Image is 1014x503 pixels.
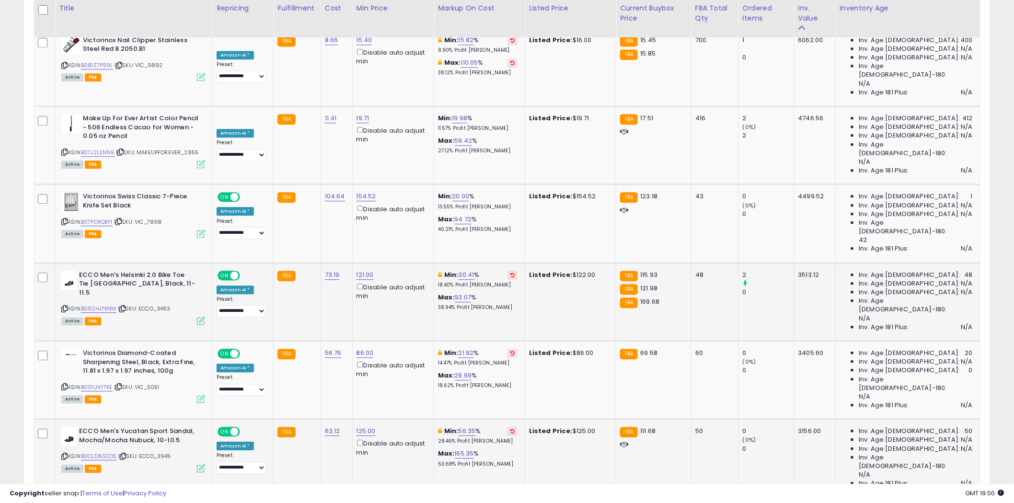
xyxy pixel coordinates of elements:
[277,3,316,13] div: Fulfillment
[81,305,116,313] a: B092HJ7KNM
[510,38,515,43] i: Revert to store-level Min Markup
[859,192,960,201] span: Inv. Age [DEMOGRAPHIC_DATA]:
[61,349,81,360] img: 11egS3JhElL._SL40_.jpg
[620,49,638,60] small: FBA
[461,58,478,68] a: 110.05
[277,349,295,359] small: FBA
[357,270,374,280] a: 121.00
[438,304,518,311] p: 38.94% Profit [PERSON_NAME]
[620,271,638,281] small: FBA
[81,149,115,157] a: B07J2LSN69
[61,230,83,238] span: All listings currently available for purchase on Amazon
[640,297,659,306] span: 169.68
[325,35,338,45] a: 8.66
[695,114,731,123] div: 416
[459,35,474,45] a: 15.82
[969,366,973,375] span: 0
[840,3,976,13] div: Inventory Age
[455,215,472,224] a: 94.72
[81,452,117,460] a: B0CLD6SCDS
[357,114,369,123] a: 19.71
[640,348,657,357] span: 69.58
[83,114,199,143] b: Make Up For Ever Artist Color Pencil - 506 Endless Cacao for Women - 0.05 oz Pencil
[444,426,459,435] b: Min:
[438,272,442,278] i: This overrides the store level min markup for this listing
[438,192,518,210] div: %
[325,270,340,280] a: 73.19
[859,158,870,166] span: N/A
[438,427,518,445] div: %
[640,114,653,123] span: 17.51
[695,192,731,201] div: 43
[529,3,612,13] div: Listed Price
[438,360,518,366] p: 14.47% Profit [PERSON_NAME]
[277,271,295,281] small: FBA
[10,489,45,498] strong: Copyright
[859,279,960,288] span: Inv. Age [DEMOGRAPHIC_DATA]:
[743,192,794,201] div: 0
[438,148,518,154] p: 27.12% Profit [PERSON_NAME]
[61,36,205,80] div: ASIN:
[859,435,960,444] span: Inv. Age [DEMOGRAPHIC_DATA]:
[438,136,455,145] b: Max:
[277,114,295,125] small: FBA
[357,192,376,201] a: 154.52
[85,160,101,169] span: FBA
[743,271,794,279] div: 2
[743,445,794,453] div: 0
[357,3,430,13] div: Min Price
[438,293,455,302] b: Max:
[961,288,973,297] span: N/A
[217,3,269,13] div: Repricing
[695,271,731,279] div: 48
[217,374,266,396] div: Preset:
[357,438,426,457] div: Disable auto adjust min
[620,3,687,23] div: Current Buybox Price
[61,427,205,471] div: ASIN:
[217,61,266,83] div: Preset:
[743,36,794,45] div: 1
[529,35,573,45] b: Listed Price:
[81,218,113,226] a: B07PDXQBY1
[239,350,254,358] span: OFF
[529,348,573,357] b: Listed Price:
[965,271,973,279] span: 48
[438,271,518,288] div: %
[620,427,638,437] small: FBA
[859,131,960,140] span: Inv. Age [DEMOGRAPHIC_DATA]:
[61,271,77,290] img: 211slxZFERL._SL40_.jpg
[325,114,337,123] a: 11.41
[438,438,518,445] p: 28.46% Profit [PERSON_NAME]
[743,3,790,23] div: Ordered Items
[438,69,518,76] p: 38.12% Profit [PERSON_NAME]
[529,114,573,123] b: Listed Price:
[438,59,442,66] i: This overrides the store level max markup for this listing
[438,192,452,201] b: Min:
[859,201,960,210] span: Inv. Age [DEMOGRAPHIC_DATA]:
[961,36,973,45] span: 400
[743,114,794,123] div: 2
[239,271,254,279] span: OFF
[620,284,638,295] small: FBA
[743,202,756,209] small: (0%)
[79,427,196,447] b: ECCO Men's Yucatan Sport Sandal, Mocha/Mocha Nubuck, 10-10.5
[640,49,656,58] span: 15.85
[620,114,638,125] small: FBA
[357,282,426,300] div: Disable auto adjust min
[438,114,518,132] div: %
[859,53,960,62] span: Inv. Age [DEMOGRAPHIC_DATA]:
[357,348,374,358] a: 86.00
[859,453,973,470] span: Inv. Age [DEMOGRAPHIC_DATA]-180:
[61,271,205,324] div: ASIN:
[219,428,230,436] span: ON
[640,35,656,45] span: 15.45
[459,426,476,436] a: 56.35
[438,125,518,132] p: 11.57% Profit [PERSON_NAME]
[438,449,518,467] div: %
[325,3,348,13] div: Cost
[743,123,756,131] small: (0%)
[61,160,83,169] span: All listings currently available for purchase on Amazon
[455,371,472,380] a: 29.99
[438,382,518,389] p: 18.62% Profit [PERSON_NAME]
[961,279,973,288] span: N/A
